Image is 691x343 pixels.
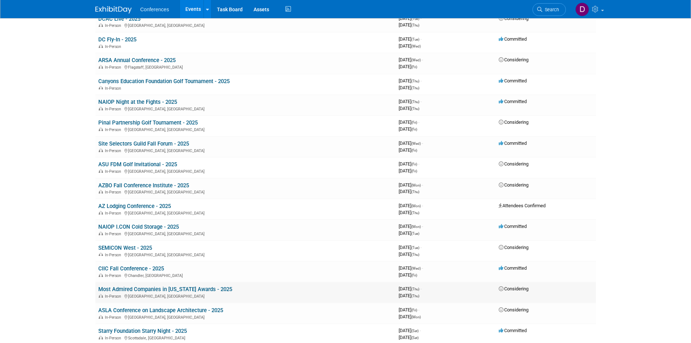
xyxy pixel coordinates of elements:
a: NAIOP I.CON Cold Storage - 2025 [98,224,179,230]
img: In-Person Event [99,65,103,69]
a: Canyons Education Foundation Golf Tournament - 2025 [98,78,230,85]
img: ExhibitDay [95,6,132,13]
div: [GEOGRAPHIC_DATA], [GEOGRAPHIC_DATA] [98,210,393,216]
span: - [418,119,419,125]
a: ASLA Conference on Landscape Architecture - 2025 [98,307,223,314]
img: In-Person Event [99,232,103,235]
span: (Tue) [411,17,419,21]
img: In-Person Event [99,315,103,319]
span: Search [542,7,559,12]
span: [DATE] [399,286,421,291]
a: Starry Foundation Starry Night - 2025 [98,328,187,334]
span: (Fri) [411,148,417,152]
div: Chandler, [GEOGRAPHIC_DATA] [98,272,393,278]
span: (Thu) [411,287,419,291]
span: Attendees Confirmed [499,203,546,208]
span: Conferences [140,7,169,12]
span: - [420,16,421,21]
div: Flagstaff, [GEOGRAPHIC_DATA] [98,64,393,70]
span: [DATE] [399,140,423,146]
span: - [422,224,423,229]
span: [DATE] [399,203,423,208]
span: [DATE] [399,252,419,257]
span: (Fri) [411,162,417,166]
span: (Tue) [411,246,419,250]
span: (Fri) [411,121,417,124]
a: CIIC Fall Conference - 2025 [98,265,164,272]
img: In-Person Event [99,23,103,27]
span: (Mon) [411,204,421,208]
span: [DATE] [399,99,421,104]
a: ASU FDM Golf Invitational - 2025 [98,161,177,168]
img: Diane Arabia [575,3,589,16]
span: In-Person [105,65,123,70]
span: In-Person [105,44,123,49]
a: AZBO Fall Conference Institute - 2025 [98,182,189,189]
img: In-Person Event [99,211,103,215]
span: Committed [499,265,527,271]
a: DCAC Live - 2025 [98,16,140,22]
div: [GEOGRAPHIC_DATA], [GEOGRAPHIC_DATA] [98,252,393,257]
div: [GEOGRAPHIC_DATA], [GEOGRAPHIC_DATA] [98,126,393,132]
span: - [420,328,421,333]
span: In-Person [105,315,123,320]
span: In-Person [105,107,123,111]
span: [DATE] [399,230,419,236]
span: In-Person [105,273,123,278]
span: Committed [499,36,527,42]
span: [DATE] [399,78,421,83]
span: In-Person [105,148,123,153]
span: In-Person [105,86,123,91]
span: (Wed) [411,44,421,48]
span: In-Person [105,23,123,28]
div: [GEOGRAPHIC_DATA], [GEOGRAPHIC_DATA] [98,293,393,299]
span: [DATE] [399,161,419,167]
span: Committed [499,99,527,104]
span: [DATE] [399,57,423,62]
span: [DATE] [399,36,421,42]
span: [DATE] [399,224,423,229]
span: [DATE] [399,16,421,21]
span: [DATE] [399,182,423,188]
span: In-Person [105,336,123,340]
img: In-Person Event [99,190,103,193]
span: (Mon) [411,225,421,229]
span: [DATE] [399,272,417,278]
span: - [422,140,423,146]
span: [DATE] [399,22,419,28]
span: (Sat) [411,329,419,333]
span: (Fri) [411,308,417,312]
span: - [420,245,421,250]
span: [DATE] [399,307,419,313]
span: Committed [499,78,527,83]
img: In-Person Event [99,127,103,131]
span: [DATE] [399,335,419,340]
span: (Thu) [411,100,419,104]
span: (Thu) [411,211,419,215]
span: In-Person [105,127,123,132]
span: [DATE] [399,314,421,319]
span: (Thu) [411,86,419,90]
div: [GEOGRAPHIC_DATA], [GEOGRAPHIC_DATA] [98,314,393,320]
span: [DATE] [399,147,417,153]
span: In-Person [105,169,123,174]
div: [GEOGRAPHIC_DATA], [GEOGRAPHIC_DATA] [98,189,393,195]
span: [DATE] [399,210,419,215]
span: [DATE] [399,85,419,90]
span: In-Person [105,190,123,195]
span: [DATE] [399,126,417,132]
img: In-Person Event [99,336,103,339]
span: Committed [499,224,527,229]
span: Considering [499,182,528,188]
div: Scottsdale, [GEOGRAPHIC_DATA] [98,335,393,340]
span: [DATE] [399,106,419,111]
span: (Wed) [411,266,421,270]
span: - [420,78,421,83]
span: Considering [499,286,528,291]
a: ARSA Annual Conference - 2025 [98,57,176,64]
span: In-Person [105,232,123,236]
span: (Fri) [411,169,417,173]
img: In-Person Event [99,44,103,48]
span: Considering [499,307,528,313]
img: In-Person Event [99,253,103,256]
